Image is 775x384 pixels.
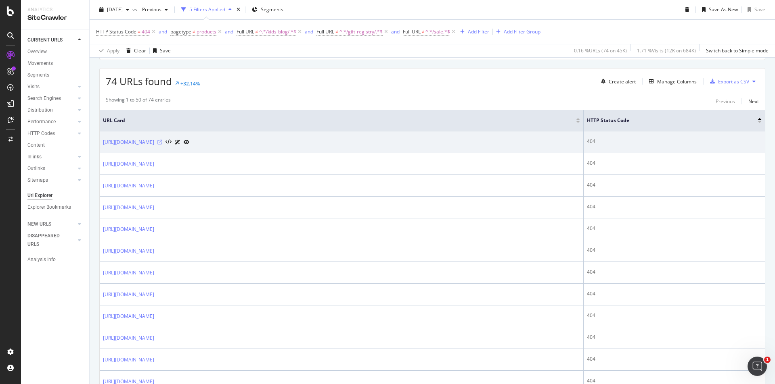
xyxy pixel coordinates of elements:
button: Add Filter Group [493,27,540,37]
a: Explorer Bookmarks [27,203,84,212]
a: [URL][DOMAIN_NAME] [103,334,154,342]
div: times [235,6,242,14]
div: Export as CSV [718,78,749,85]
button: and [305,28,313,35]
div: 404 [587,160,762,167]
span: Full URL [403,28,421,35]
span: 404 [142,26,150,37]
iframe: Intercom live chat [748,357,767,376]
button: Segments [249,3,287,16]
span: Full URL [316,28,334,35]
a: Inlinks [27,153,75,161]
button: Previous [716,96,735,106]
div: Sitemaps [27,176,48,185]
a: Analysis Info [27,255,84,264]
div: Create alert [609,78,636,85]
button: Create alert [598,75,636,88]
a: NEW URLS [27,220,75,228]
button: Switch back to Simple mode [703,44,769,57]
button: and [391,28,400,35]
div: 404 [587,203,762,210]
span: vs [132,6,139,13]
a: Content [27,141,84,149]
button: and [225,28,233,35]
button: Add Filter [457,27,489,37]
a: Movements [27,59,84,68]
div: Clear [134,47,146,54]
span: ^.*/sale.*$ [425,26,450,37]
a: Performance [27,118,75,126]
a: [URL][DOMAIN_NAME] [103,160,154,168]
span: 74 URLs found [106,75,172,88]
span: HTTP Status Code [587,117,746,124]
a: Overview [27,48,84,56]
span: ≠ [335,28,338,35]
span: products [197,26,216,37]
span: pagetype [170,28,191,35]
div: Add Filter Group [504,28,540,35]
a: Visit Online Page [157,140,162,145]
div: Save As New [709,6,738,13]
div: Performance [27,118,56,126]
span: Segments [261,6,283,13]
button: 5 Filters Applied [178,3,235,16]
div: Showing 1 to 50 of 74 entries [106,96,171,106]
button: Apply [96,44,119,57]
div: Manage Columns [657,78,697,85]
span: Full URL [237,28,254,35]
span: = [138,28,140,35]
div: 404 [587,268,762,276]
div: and [159,28,167,35]
div: HTTP Codes [27,129,55,138]
div: 404 [587,225,762,232]
div: Url Explorer [27,191,52,200]
span: HTTP Status Code [96,28,136,35]
span: ≠ [422,28,425,35]
div: Content [27,141,45,149]
button: View HTML Source [165,139,172,145]
div: 404 [587,290,762,297]
button: Previous [139,3,171,16]
div: 404 [587,138,762,145]
div: Outlinks [27,164,45,173]
a: CURRENT URLS [27,36,75,44]
div: NEW URLS [27,220,51,228]
div: Explorer Bookmarks [27,203,71,212]
span: ^.*/gift-registry/.*$ [339,26,383,37]
div: Analysis Info [27,255,56,264]
div: Save [754,6,765,13]
div: 0.16 % URLs ( 74 on 45K ) [574,47,627,54]
a: Url Explorer [27,191,84,200]
div: +32.14% [180,80,200,87]
div: Inlinks [27,153,42,161]
a: [URL][DOMAIN_NAME] [103,269,154,277]
span: 1 [764,357,771,363]
div: 404 [587,247,762,254]
button: Save [744,3,765,16]
div: Search Engines [27,94,61,103]
a: HTTP Codes [27,129,75,138]
div: Movements [27,59,53,68]
button: Save [150,44,171,57]
div: Visits [27,83,40,91]
div: Analytics [27,6,83,13]
a: [URL][DOMAIN_NAME] [103,312,154,320]
div: and [305,28,313,35]
div: Apply [107,47,119,54]
a: AI Url Details [175,138,180,146]
a: [URL][DOMAIN_NAME] [103,225,154,233]
div: and [391,28,400,35]
div: 404 [587,181,762,189]
button: Export as CSV [707,75,749,88]
a: Segments [27,71,84,79]
span: ^.*/kids-blog/.*$ [259,26,296,37]
button: Save As New [699,3,738,16]
div: 1.71 % Visits ( 12K on 684K ) [637,47,696,54]
div: and [225,28,233,35]
button: [DATE] [96,3,132,16]
span: URL Card [103,117,574,124]
button: Next [748,96,759,106]
span: 2025 Aug. 12th [107,6,123,13]
div: Previous [716,98,735,105]
a: Sitemaps [27,176,75,185]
